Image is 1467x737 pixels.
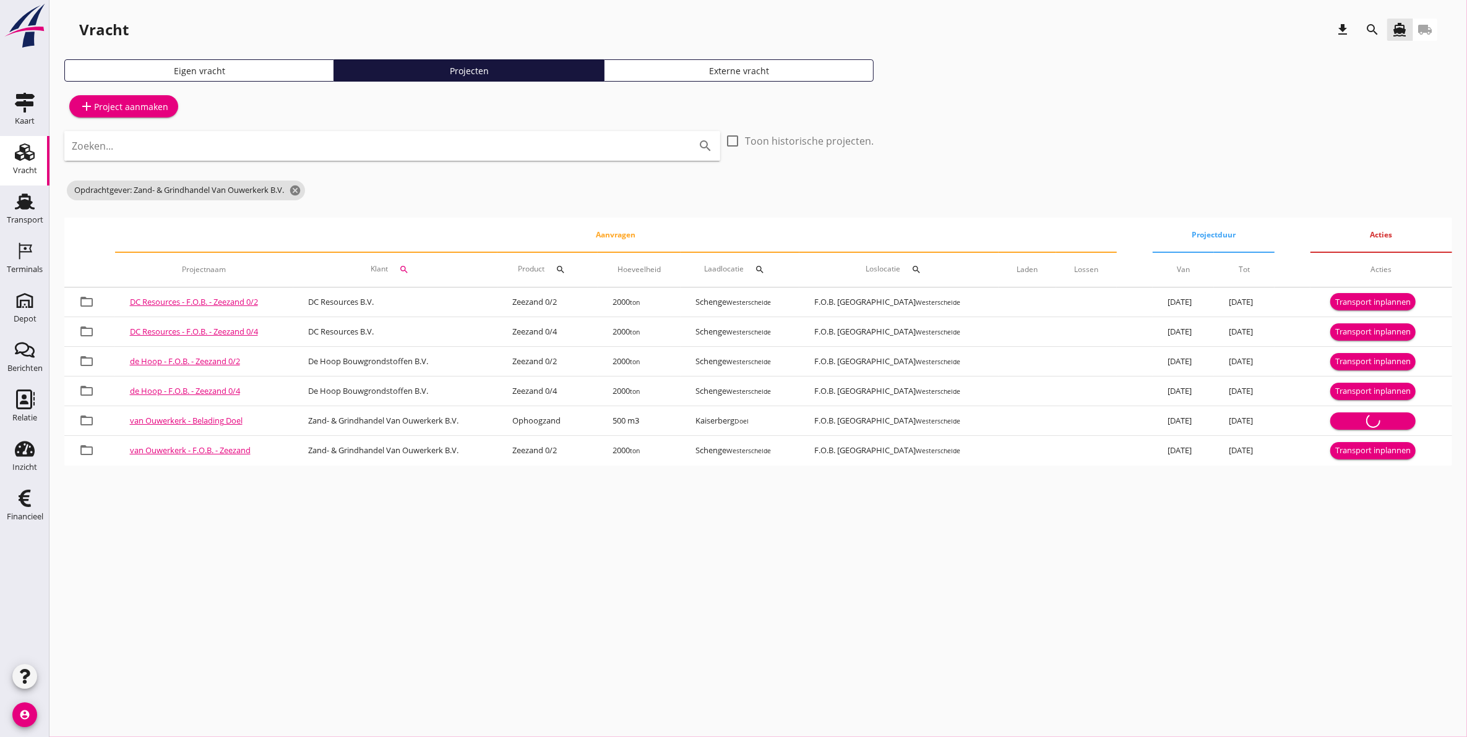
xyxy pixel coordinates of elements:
small: Westerschelde [726,298,771,307]
div: Transport inplannen [1335,445,1411,457]
i: directions_boat [1392,22,1407,37]
div: Transport inplannen [1335,356,1411,368]
td: Kaiserberg [681,406,800,436]
td: [DATE] [1214,377,1275,406]
th: Laadlocatie [681,252,800,287]
th: Hoeveelheid [598,252,681,287]
td: [DATE] [1153,317,1214,347]
div: Financieel [7,513,43,521]
i: search [755,265,765,275]
button: Transport inplannen [1330,383,1416,400]
th: Klant [293,252,497,287]
td: De Hoop Bouwgrondstoffen B.V. [293,377,497,406]
i: folder_open [79,443,94,458]
a: DC Resources - F.O.B. - Zeezand 0/2 [130,296,258,307]
div: Transport inplannen [1335,326,1411,338]
div: Berichten [7,364,43,372]
small: ton [630,357,640,366]
td: F.O.B. [GEOGRAPHIC_DATA] [799,288,999,317]
td: [DATE] [1153,436,1214,466]
th: Lossen [1056,252,1117,287]
div: Transport [7,216,43,224]
small: Westerschelde [916,357,960,366]
th: Acties [1310,252,1452,287]
td: F.O.B. [GEOGRAPHIC_DATA] [799,317,999,347]
i: search [1365,22,1380,37]
td: Zand- & Grindhandel Van Ouwerkerk B.V. [293,436,497,466]
img: logo-small.a267ee39.svg [2,3,47,49]
input: Zoeken... [72,136,678,156]
small: Westerschelde [726,446,771,455]
td: Schenge [681,288,800,317]
div: Projecten [340,64,598,77]
i: search [911,265,921,275]
i: search [698,138,713,153]
th: Projectnaam [115,252,294,287]
small: ton [630,328,640,336]
small: ton [630,446,640,455]
small: Westerschelde [916,417,960,425]
td: De Hoop Bouwgrondstoffen B.V. [293,347,497,377]
td: F.O.B. [GEOGRAPHIC_DATA] [799,347,999,377]
div: Kaart [15,117,35,125]
a: Projecten [334,59,604,82]
button: Transport inplannen [1330,442,1416,459]
i: search [399,265,409,275]
div: Terminals [7,265,43,273]
td: Zeezand 0/4 [497,377,598,406]
small: Doel [734,417,749,425]
i: folder_open [79,354,94,368]
a: DC Resources - F.O.B. - Zeezand 0/4 [130,326,258,337]
div: Transport inplannen [1335,296,1411,309]
small: Westerschelde [726,328,771,336]
a: de Hoop - F.O.B. - Zeezand 0/4 [130,385,240,396]
span: 2000 [613,356,640,367]
i: add [79,99,94,114]
a: Externe vracht [604,59,874,82]
div: Vracht [79,20,129,40]
div: Transport inplannen [1335,385,1411,398]
div: Externe vracht [609,64,868,77]
td: Zeezand 0/2 [497,347,598,377]
small: Westerschelde [916,446,960,455]
div: Depot [14,315,37,323]
td: [DATE] [1153,377,1214,406]
i: download [1335,22,1350,37]
button: Transport inplannen [1330,293,1416,310]
small: Westerschelde [916,328,960,336]
td: DC Resources B.V. [293,288,497,317]
td: F.O.B. [GEOGRAPHIC_DATA] [799,377,999,406]
th: Van [1153,252,1214,287]
th: Aanvragen [115,218,1117,252]
td: Ophoogzand [497,406,598,436]
td: Zeezand 0/2 [497,436,598,466]
a: de Hoop - F.O.B. - Zeezand 0/2 [130,356,240,367]
span: 2000 [613,296,640,307]
td: F.O.B. [GEOGRAPHIC_DATA] [799,436,999,466]
small: Westerschelde [916,298,960,307]
td: Schenge [681,347,800,377]
td: [DATE] [1214,436,1275,466]
small: ton [630,387,640,396]
th: Loslocatie [799,252,999,287]
span: 500 m3 [613,415,639,426]
th: Projectduur [1153,218,1275,252]
td: Schenge [681,436,800,466]
td: [DATE] [1153,288,1214,317]
td: Zeezand 0/4 [497,317,598,347]
td: [DATE] [1214,406,1275,436]
td: Schenge [681,377,800,406]
label: Toon historische projecten. [745,135,874,147]
div: Inzicht [12,463,37,471]
small: ton [630,298,640,307]
i: local_shipping [1418,22,1432,37]
i: cancel [289,184,301,197]
td: Schenge [681,317,800,347]
td: [DATE] [1153,347,1214,377]
a: Eigen vracht [64,59,334,82]
button: Transport inplannen [1330,353,1416,370]
div: Eigen vracht [70,64,329,77]
a: van Ouwerkerk - Belading Doel [130,415,243,426]
span: 2000 [613,385,640,396]
span: Opdrachtgever: Zand- & Grindhandel Van Ouwerkerk B.V. [67,181,305,200]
